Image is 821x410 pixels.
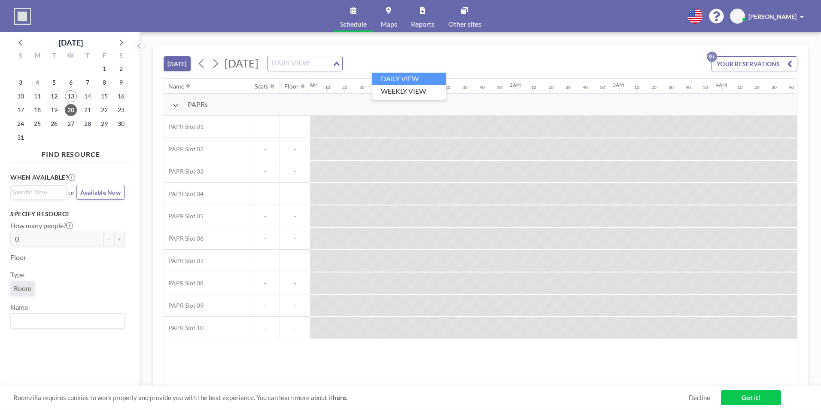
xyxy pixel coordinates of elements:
span: - [280,212,310,220]
span: Sunday, August 31, 2025 [15,132,27,144]
div: 30 [359,85,365,90]
a: Decline [689,394,710,402]
span: Schedule [340,21,367,28]
span: Thursday, August 21, 2025 [82,104,94,116]
span: - [280,302,310,309]
span: Monday, August 18, 2025 [31,104,43,116]
span: Available Now [80,189,121,196]
span: - [250,302,280,309]
input: Search for option [269,58,331,69]
span: [PERSON_NAME] [748,13,797,20]
span: Wednesday, August 27, 2025 [65,118,77,130]
a: here. [333,394,347,401]
span: Tuesday, August 26, 2025 [48,118,60,130]
span: - [250,123,280,131]
span: - [250,168,280,175]
span: Tuesday, August 19, 2025 [48,104,60,116]
div: 10 [737,85,742,90]
span: PAPR Slot 10 [164,324,204,332]
button: Available Now [76,185,125,200]
div: 3AM [613,82,624,88]
span: PAPRs [188,100,208,109]
div: Search for option [11,186,66,199]
span: Sunday, August 10, 2025 [15,90,27,102]
div: 20 [548,85,553,90]
span: Friday, August 15, 2025 [98,90,110,102]
span: Sunday, August 24, 2025 [15,118,27,130]
div: 20 [754,85,760,90]
span: Thursday, August 7, 2025 [82,76,94,89]
span: - [280,235,310,242]
span: - [280,324,310,332]
span: Saturday, August 16, 2025 [115,90,127,102]
span: Tuesday, August 5, 2025 [48,76,60,89]
div: [DATE] [59,37,83,49]
div: 40 [480,85,485,90]
a: Got it! [721,390,781,405]
span: Room [14,284,31,293]
span: - [250,257,280,265]
span: Saturday, August 30, 2025 [115,118,127,130]
span: PAPR Slot 01 [164,123,204,131]
div: 30 [566,85,571,90]
div: 30 [772,85,777,90]
span: Monday, August 11, 2025 [31,90,43,102]
label: Floor [10,253,26,262]
span: - [280,279,310,287]
div: 2AM [510,82,521,88]
span: PAPR Slot 02 [164,145,204,153]
li: WEEKLY VIEW [372,85,446,98]
span: Friday, August 8, 2025 [98,76,110,89]
span: PAPR Slot 07 [164,257,204,265]
div: 10 [325,85,330,90]
span: - [250,145,280,153]
div: Seats [255,83,268,90]
span: Sunday, August 3, 2025 [15,76,27,89]
div: 12AM [304,82,318,88]
div: Floor [284,83,299,90]
div: 30 [669,85,674,90]
button: YOUR RESERVATIONS9+ [712,56,797,71]
span: - [250,324,280,332]
div: Search for option [268,56,342,71]
h4: FIND RESOURCE [10,147,131,159]
button: + [114,232,125,246]
li: DAILY VIEW [372,73,446,85]
span: Saturday, August 2, 2025 [115,63,127,75]
span: - [250,235,280,242]
span: - [250,212,280,220]
span: - [280,190,310,198]
div: 10 [634,85,639,90]
span: - [280,168,310,175]
div: F [96,51,113,62]
span: TM [733,12,742,20]
span: PAPR Slot 09 [164,302,204,309]
label: Name [10,303,28,312]
span: Sunday, August 17, 2025 [15,104,27,116]
div: T [79,51,96,62]
div: 40 [686,85,691,90]
div: Name [168,83,184,90]
button: [DATE] [164,56,191,71]
span: Saturday, August 9, 2025 [115,76,127,89]
span: - [280,145,310,153]
span: Wednesday, August 20, 2025 [65,104,77,116]
div: W [63,51,79,62]
input: Search for option [12,315,119,327]
div: 20 [445,85,450,90]
span: Tuesday, August 12, 2025 [48,90,60,102]
span: Monday, August 4, 2025 [31,76,43,89]
div: Search for option [11,314,124,328]
span: - [250,190,280,198]
span: PAPR Slot 05 [164,212,204,220]
div: 50 [703,85,708,90]
span: Friday, August 22, 2025 [98,104,110,116]
div: 30 [462,85,468,90]
div: M [29,51,46,62]
span: PAPR Slot 06 [164,235,204,242]
span: - [250,279,280,287]
div: 40 [583,85,588,90]
label: How many people? [10,221,73,230]
div: S [113,51,129,62]
span: Thursday, August 14, 2025 [82,90,94,102]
